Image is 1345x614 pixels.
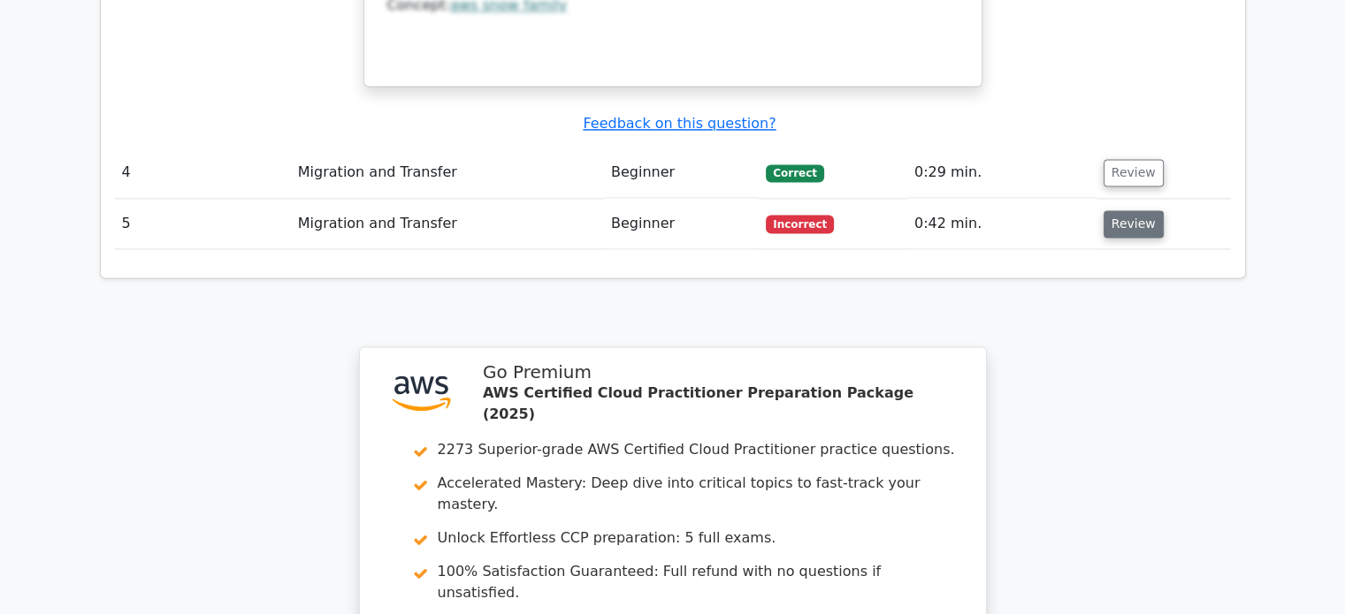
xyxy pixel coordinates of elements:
td: 0:29 min. [907,148,1097,198]
td: 5 [115,199,291,249]
button: Review [1104,159,1164,186]
span: Correct [766,164,823,182]
td: 0:42 min. [907,199,1097,249]
a: Feedback on this question? [583,115,776,132]
button: Review [1104,210,1164,238]
td: 4 [115,148,291,198]
span: Incorrect [766,215,834,232]
td: Migration and Transfer [291,148,604,198]
td: Beginner [604,148,759,198]
td: Migration and Transfer [291,199,604,249]
td: Beginner [604,199,759,249]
